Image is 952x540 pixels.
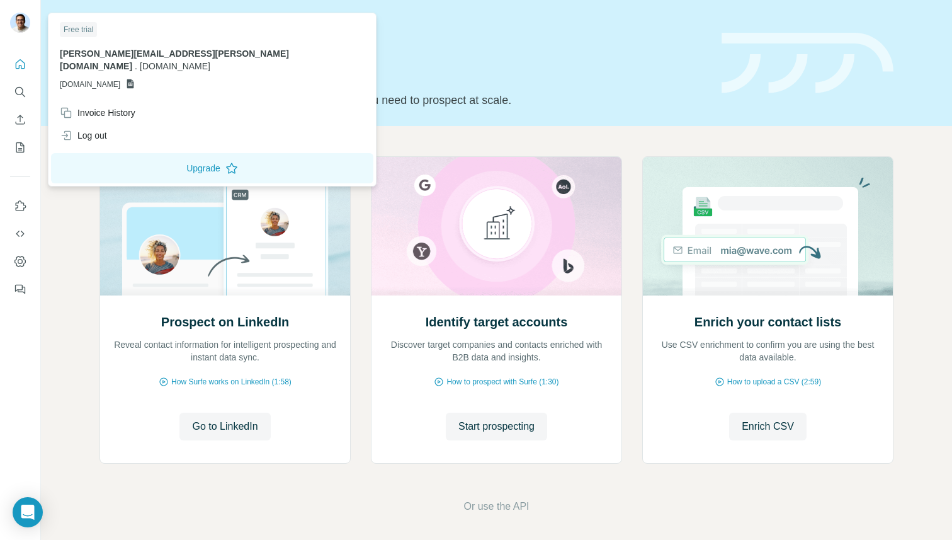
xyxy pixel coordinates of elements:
[426,313,568,331] h2: Identify target accounts
[113,338,337,364] p: Reveal contact information for intelligent prospecting and instant data sync.
[51,153,373,183] button: Upgrade
[384,338,609,364] p: Discover target companies and contacts enriched with B2B data and insights.
[10,136,30,159] button: My lists
[60,49,289,71] span: [PERSON_NAME][EMAIL_ADDRESS][PERSON_NAME][DOMAIN_NAME]
[727,376,821,388] span: How to upload a CSV (2:59)
[722,33,893,94] img: banner
[10,81,30,103] button: Search
[10,13,30,33] img: Avatar
[463,499,529,514] button: Or use the API
[60,79,120,90] span: [DOMAIN_NAME]
[171,376,292,388] span: How Surfe works on LinkedIn (1:58)
[140,61,210,71] span: [DOMAIN_NAME]
[179,413,270,440] button: Go to LinkedIn
[446,413,547,440] button: Start prospecting
[10,250,30,273] button: Dashboard
[192,419,258,434] span: Go to LinkedIn
[655,338,880,364] p: Use CSV enrichment to confirm you are using the best data available.
[135,61,137,71] span: .
[10,222,30,245] button: Use Surfe API
[60,22,97,37] div: Free trial
[742,419,794,434] span: Enrich CSV
[694,313,841,331] h2: Enrich your contact lists
[10,195,30,217] button: Use Surfe on LinkedIn
[60,106,135,119] div: Invoice History
[13,497,43,527] div: Open Intercom Messenger
[99,157,351,296] img: Prospect on LinkedIn
[729,413,807,440] button: Enrich CSV
[99,23,706,36] div: Quick start
[99,91,706,109] p: Pick your starting point and we’ll provide everything you need to prospect at scale.
[642,157,893,296] img: Enrich your contact lists
[161,313,289,331] h2: Prospect on LinkedIn
[99,59,706,84] h1: Let’s prospect together
[10,53,30,76] button: Quick start
[10,278,30,301] button: Feedback
[446,376,558,388] span: How to prospect with Surfe (1:30)
[371,157,622,296] img: Identify target accounts
[60,129,107,142] div: Log out
[458,419,535,434] span: Start prospecting
[10,108,30,131] button: Enrich CSV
